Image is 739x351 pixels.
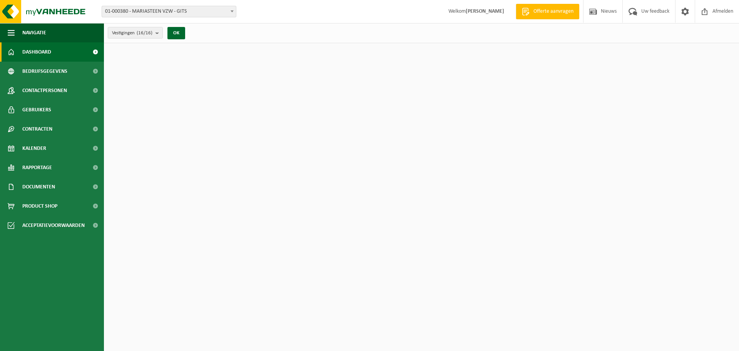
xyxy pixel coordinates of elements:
[532,8,575,15] span: Offerte aanvragen
[137,30,152,35] count: (16/16)
[167,27,185,39] button: OK
[22,81,67,100] span: Contactpersonen
[516,4,579,19] a: Offerte aanvragen
[102,6,236,17] span: 01-000380 - MARIASTEEN VZW - GITS
[112,27,152,39] span: Vestigingen
[22,62,67,81] span: Bedrijfsgegevens
[22,42,51,62] span: Dashboard
[108,27,163,39] button: Vestigingen(16/16)
[22,216,85,235] span: Acceptatievoorwaarden
[22,139,46,158] span: Kalender
[22,119,52,139] span: Contracten
[466,8,504,14] strong: [PERSON_NAME]
[22,100,51,119] span: Gebruikers
[22,177,55,196] span: Documenten
[22,196,57,216] span: Product Shop
[22,23,46,42] span: Navigatie
[22,158,52,177] span: Rapportage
